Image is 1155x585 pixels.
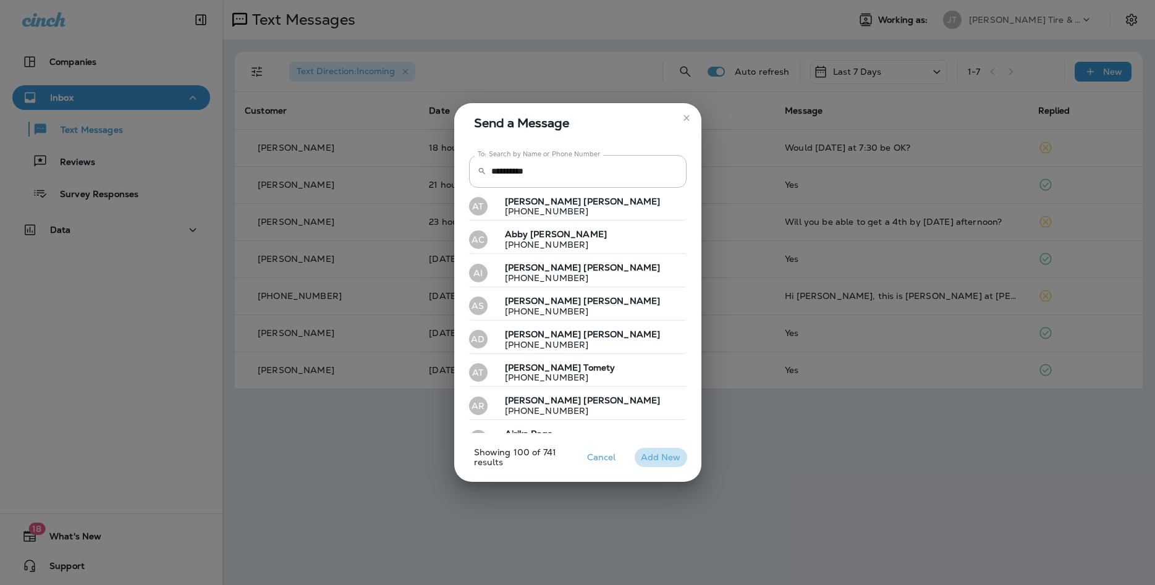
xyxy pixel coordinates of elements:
[495,273,661,283] p: [PHONE_NUMBER]
[583,362,615,373] span: Tomety
[505,362,582,373] span: [PERSON_NAME]
[469,397,488,415] div: AR
[530,229,607,240] span: [PERSON_NAME]
[578,448,625,467] button: Cancel
[505,428,529,439] span: Airika
[469,430,488,448] div: AP
[469,425,687,453] button: APAirika Page[PHONE_NUMBER]
[505,196,582,207] span: [PERSON_NAME]
[505,295,582,306] span: [PERSON_NAME]
[469,264,488,282] div: AI
[495,340,661,350] p: [PHONE_NUMBER]
[677,108,696,128] button: close
[505,229,528,240] span: Abby
[469,259,687,287] button: AI[PERSON_NAME] [PERSON_NAME][PHONE_NUMBER]
[478,149,601,159] label: To: Search by Name or Phone Number
[505,262,582,273] span: [PERSON_NAME]
[469,330,488,348] div: AD
[583,262,660,273] span: [PERSON_NAME]
[469,193,687,221] button: AT[PERSON_NAME] [PERSON_NAME][PHONE_NUMBER]
[495,372,616,382] p: [PHONE_NUMBER]
[469,197,488,216] div: AT
[469,363,488,382] div: AT
[583,196,660,207] span: [PERSON_NAME]
[449,447,578,477] p: Showing 100 of 741 results
[469,297,488,315] div: AS
[469,230,488,249] div: AC
[495,206,661,216] p: [PHONE_NUMBER]
[505,329,582,340] span: [PERSON_NAME]
[505,395,582,406] span: [PERSON_NAME]
[495,406,661,416] p: [PHONE_NUMBER]
[531,428,552,439] span: Page
[469,225,687,254] button: ACAbby [PERSON_NAME][PHONE_NUMBER]
[469,359,687,387] button: AT[PERSON_NAME] Tomety[PHONE_NUMBER]
[469,392,687,420] button: AR[PERSON_NAME] [PERSON_NAME][PHONE_NUMBER]
[495,306,661,316] p: [PHONE_NUMBER]
[469,292,687,321] button: AS[PERSON_NAME] [PERSON_NAME][PHONE_NUMBER]
[583,295,660,306] span: [PERSON_NAME]
[635,448,687,467] button: Add New
[469,326,687,354] button: AD[PERSON_NAME] [PERSON_NAME][PHONE_NUMBER]
[495,240,607,250] p: [PHONE_NUMBER]
[583,329,660,340] span: [PERSON_NAME]
[474,113,687,133] span: Send a Message
[583,395,660,406] span: [PERSON_NAME]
